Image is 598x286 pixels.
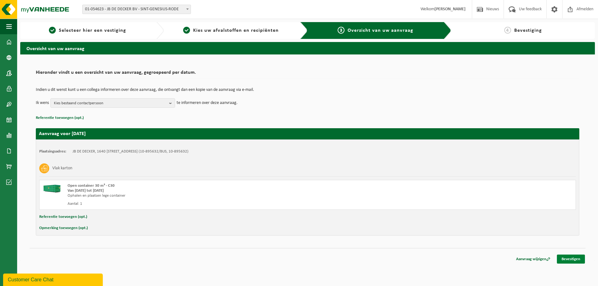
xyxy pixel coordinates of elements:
[39,149,66,153] strong: Plaatsingsadres:
[193,28,279,33] span: Kies uw afvalstoffen en recipiënten
[54,99,167,108] span: Kies bestaand contactpersoon
[39,131,86,136] strong: Aanvraag voor [DATE]
[50,98,175,108] button: Kies bestaand contactpersoon
[39,213,87,221] button: Referentie toevoegen (opt.)
[36,114,84,122] button: Referentie toevoegen (opt.)
[39,224,88,232] button: Opmerking toevoegen (opt.)
[23,27,151,34] a: 1Selecteer hier een vestiging
[36,98,49,108] p: Ik wens
[20,42,595,54] h2: Overzicht van uw aanvraag
[73,149,188,154] td: JB DE DECKER, 1640 [STREET_ADDRESS] (10-895632/BUS, 10-895632)
[68,184,115,188] span: Open container 30 m³ - C30
[511,255,555,264] a: Aanvraag wijzigen
[68,189,104,193] strong: Van [DATE] tot [DATE]
[183,27,190,34] span: 2
[43,183,61,193] img: HK-XC-30-GN-00.png
[177,98,238,108] p: te informeren over deze aanvraag.
[52,163,72,173] h3: Vlak karton
[82,5,191,14] span: 01-054623 - JB DE DECKER BV - SINT-GENESIUS-RODE
[338,27,344,34] span: 3
[514,28,542,33] span: Bevestiging
[3,272,104,286] iframe: chat widget
[83,5,191,14] span: 01-054623 - JB DE DECKER BV - SINT-GENESIUS-RODE
[36,70,579,78] h2: Hieronder vindt u een overzicht van uw aanvraag, gegroepeerd per datum.
[49,27,56,34] span: 1
[68,193,333,198] div: Ophalen en plaatsen lege container
[434,7,466,12] strong: [PERSON_NAME]
[36,88,579,92] p: Indien u dit wenst kunt u een collega informeren over deze aanvraag, die ontvangt dan een kopie v...
[167,27,295,34] a: 2Kies uw afvalstoffen en recipiënten
[59,28,126,33] span: Selecteer hier een vestiging
[348,28,413,33] span: Overzicht van uw aanvraag
[504,27,511,34] span: 4
[68,201,333,206] div: Aantal: 1
[557,255,585,264] a: Bevestigen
